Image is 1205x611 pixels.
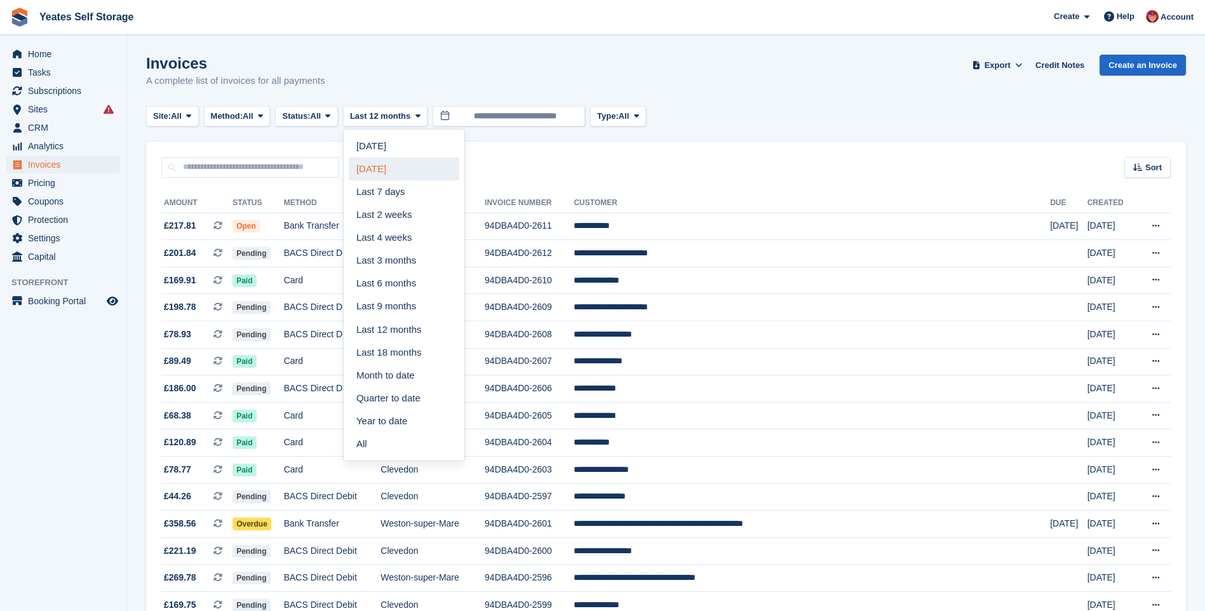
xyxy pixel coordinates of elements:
span: Booking Portal [28,292,104,310]
span: Pending [232,328,270,341]
td: 94DBA4D0-2603 [485,457,574,484]
a: menu [6,229,120,247]
a: Last 6 months [349,272,459,295]
span: Home [28,45,104,63]
span: Sites [28,100,104,118]
td: [DATE] [1087,511,1136,538]
td: BACS Direct Debit [284,294,381,321]
th: Method [284,193,381,213]
td: Weston-super-Mare [380,511,485,538]
a: Last 7 days [349,180,459,203]
td: 94DBA4D0-2612 [485,240,574,267]
span: £44.26 [164,490,191,503]
span: Paid [232,410,256,422]
span: Pricing [28,174,104,192]
td: 94DBA4D0-2605 [485,402,574,429]
span: £217.81 [164,219,196,232]
td: [DATE] [1087,483,1136,511]
span: Status: [282,110,310,123]
a: menu [6,174,120,192]
a: Year to date [349,410,459,433]
a: Preview store [105,293,120,309]
span: £120.89 [164,436,196,449]
span: Paid [232,464,256,476]
button: Export [969,55,1025,76]
a: menu [6,248,120,265]
span: Type: [597,110,619,123]
th: Status [232,193,283,213]
span: Pending [232,247,270,260]
td: Card [284,429,381,457]
td: Bank Transfer [284,213,381,240]
span: £78.77 [164,463,191,476]
span: Storefront [11,276,126,289]
a: menu [6,292,120,310]
a: menu [6,64,120,81]
td: [DATE] [1050,213,1087,240]
h1: Invoices [146,55,325,72]
span: Site: [153,110,171,123]
a: Last 4 weeks [349,226,459,249]
th: Created [1087,193,1136,213]
span: All [243,110,253,123]
span: £198.78 [164,300,196,314]
a: Credit Notes [1030,55,1089,76]
span: Pending [232,572,270,584]
span: Pending [232,545,270,558]
td: [DATE] [1087,537,1136,565]
span: All [311,110,321,123]
span: Analytics [28,137,104,155]
td: Card [284,267,381,294]
img: stora-icon-8386f47178a22dfd0bd8f6a31ec36ba5ce8667c1dd55bd0f319d3a0aa187defe.svg [10,8,29,27]
span: All [171,110,182,123]
span: Capital [28,248,104,265]
a: menu [6,156,120,173]
span: £186.00 [164,382,196,395]
td: Bank Transfer [284,511,381,538]
span: Last 12 months [350,110,410,123]
img: Wendie Tanner [1146,10,1159,23]
a: menu [6,192,120,210]
th: Invoice Number [485,193,574,213]
a: [DATE] [349,158,459,180]
i: Smart entry sync failures have occurred [104,104,114,114]
a: Month to date [349,364,459,387]
td: 94DBA4D0-2610 [485,267,574,294]
span: Pending [232,301,270,314]
a: Create an Invoice [1100,55,1186,76]
span: £78.93 [164,328,191,341]
td: BACS Direct Debit [284,240,381,267]
td: Clevedon [380,537,485,565]
td: [DATE] [1087,457,1136,484]
td: [DATE] [1087,429,1136,457]
a: Quarter to date [349,387,459,410]
td: Card [284,402,381,429]
span: Method: [211,110,243,123]
a: Yeates Self Storage [34,6,139,27]
span: Account [1161,11,1194,23]
a: [DATE] [349,135,459,158]
td: [DATE] [1087,294,1136,321]
td: [DATE] [1087,375,1136,403]
a: menu [6,137,120,155]
td: [DATE] [1087,402,1136,429]
td: 94DBA4D0-2608 [485,321,574,349]
td: 94DBA4D0-2607 [485,348,574,375]
a: Last 18 months [349,341,459,364]
span: £169.91 [164,274,196,287]
span: £89.49 [164,354,191,368]
th: Customer [574,193,1050,213]
span: All [619,110,629,123]
td: 94DBA4D0-2611 [485,213,574,240]
td: Clevedon [380,457,485,484]
a: menu [6,82,120,100]
span: Paid [232,436,256,449]
a: menu [6,45,120,63]
a: Last 12 months [349,318,459,341]
td: [DATE] [1087,213,1136,240]
a: Last 3 months [349,249,459,272]
span: CRM [28,119,104,137]
a: menu [6,211,120,229]
td: BACS Direct Debit [284,321,381,349]
td: BACS Direct Debit [284,375,381,403]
